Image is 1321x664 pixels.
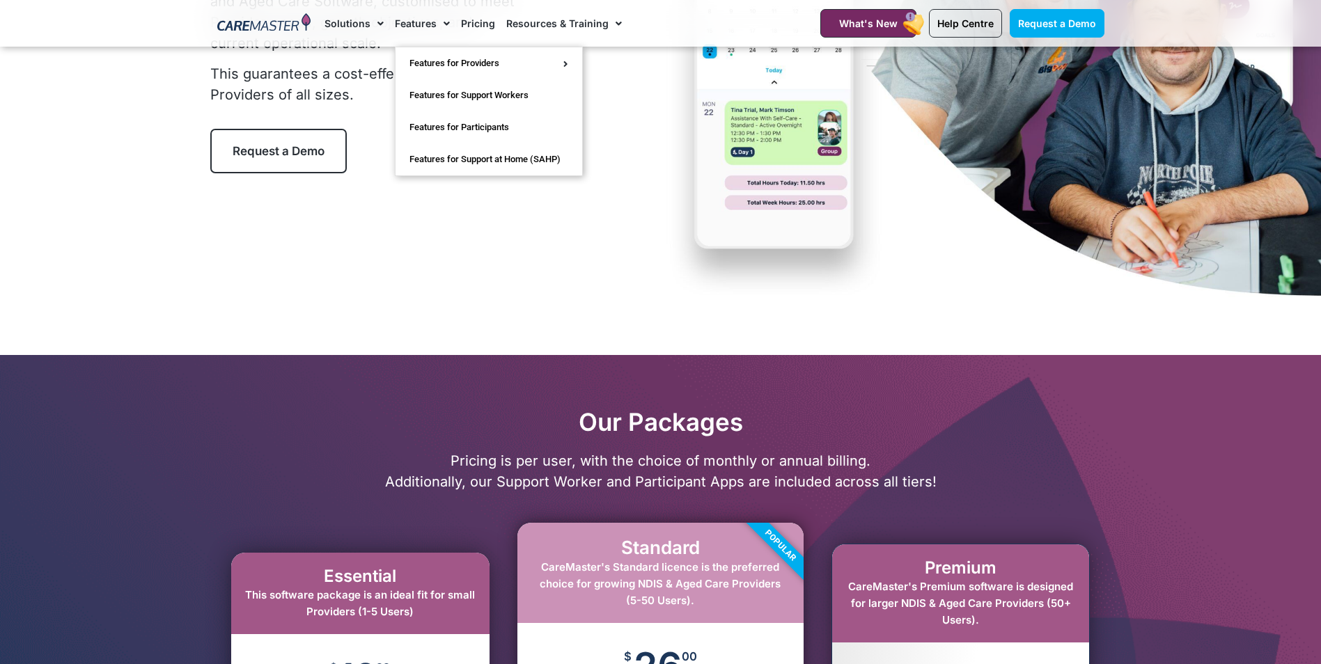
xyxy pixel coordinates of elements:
a: Features for Providers [396,47,582,79]
span: Request a Demo [1018,17,1096,29]
a: Request a Demo [210,129,347,173]
ul: Features [395,47,583,176]
p: Pricing is per user, with the choice of monthly or annual billing. Additionally, our Support Work... [210,450,1111,492]
p: This guarantees a cost-effective solution for Providers of all sizes. [210,63,524,105]
span: This software package is an ideal fit for small Providers (1-5 Users) [245,588,475,618]
h2: Standard [531,537,790,558]
a: Request a Demo [1010,9,1104,38]
a: Features for Support at Home (SAHP) [396,143,582,175]
span: What's New [839,17,898,29]
span: CareMaster's Standard licence is the preferred choice for growing NDIS & Aged Care Providers (5-5... [540,560,781,607]
h2: Premium [846,558,1075,578]
a: Help Centre [929,9,1002,38]
a: What's New [820,9,916,38]
span: CareMaster's Premium software is designed for larger NDIS & Aged Care Providers (50+ Users). [848,580,1073,626]
h2: Essential [245,567,476,587]
a: Features for Support Workers [396,79,582,111]
span: Help Centre [937,17,994,29]
a: Features for Participants [396,111,582,143]
img: CareMaster Logo [217,13,311,34]
span: Request a Demo [233,144,325,158]
h2: Our Packages [210,407,1111,436]
span: $ [624,651,632,663]
span: 00 [682,651,697,663]
div: Popular [701,466,860,625]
